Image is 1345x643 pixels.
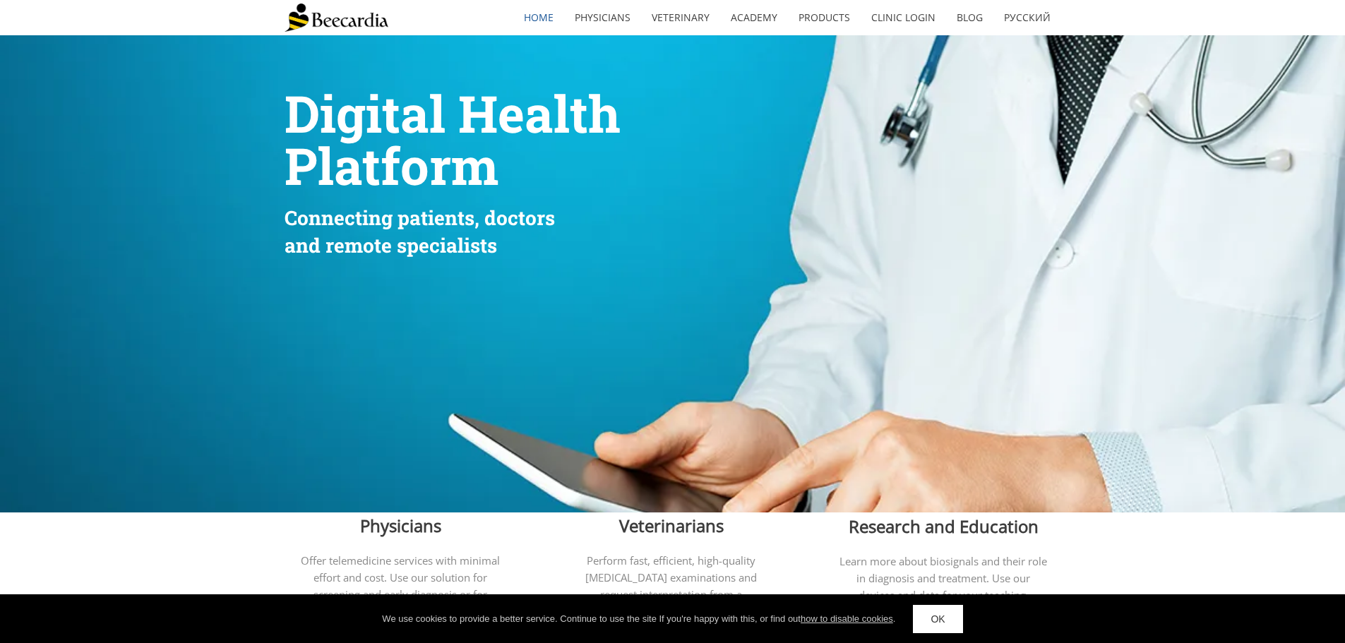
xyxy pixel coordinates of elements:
[285,80,621,147] span: Digital Health
[285,232,497,258] span: and remote specialists
[913,605,962,633] a: OK
[285,205,555,231] span: Connecting patients, doctors
[839,554,1047,619] span: Learn more about biosignals and their role in diagnosis and treatment. Use our devices and data f...
[641,1,720,34] a: Veterinary
[861,1,946,34] a: Clinic Login
[720,1,788,34] a: Academy
[946,1,993,34] a: Blog
[564,1,641,34] a: Physicians
[285,132,498,199] span: Platform
[285,4,388,32] img: Beecardia
[849,515,1039,538] span: Research and Education
[573,553,770,618] span: Perform fast, efficient, high-quality [MEDICAL_DATA] examinations and request interpretation from...
[801,613,893,624] a: how to disable cookies
[382,612,895,626] div: We use cookies to provide a better service. Continue to use the site If you're happy with this, o...
[619,514,724,537] span: Veterinarians
[788,1,861,34] a: Products
[513,1,564,34] a: home
[360,514,441,537] span: Physicians
[993,1,1061,34] a: Русский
